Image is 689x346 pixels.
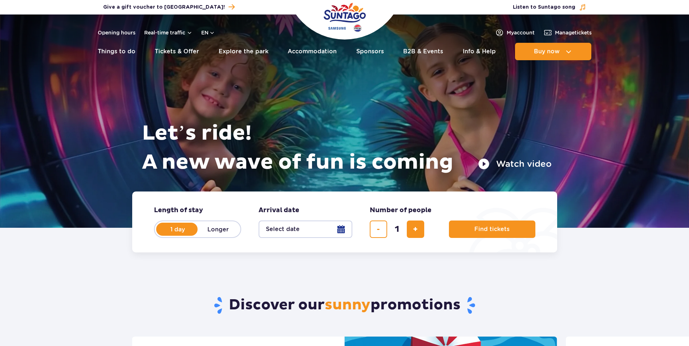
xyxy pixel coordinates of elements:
[98,43,135,60] a: Things to do
[534,48,560,55] span: Buy now
[259,206,299,215] span: Arrival date
[325,296,370,314] span: sunny
[356,43,384,60] a: Sponsors
[370,206,431,215] span: Number of people
[495,28,535,37] a: Myaccount
[463,43,496,60] a: Info & Help
[507,29,535,36] span: My account
[103,2,235,12] a: Give a gift voucher to [GEOGRAPHIC_DATA]!
[474,226,510,232] span: Find tickets
[543,28,592,37] a: Managetickets
[154,206,203,215] span: Length of stay
[515,43,591,60] button: Buy now
[157,222,198,237] label: 1 day
[155,43,199,60] a: Tickets & Offer
[388,221,406,238] input: number of tickets
[513,4,586,11] button: Listen to Suntago song
[407,221,424,238] button: add ticket
[201,29,215,36] button: en
[259,221,352,238] button: Select date
[132,296,557,315] h2: Discover our promotions
[132,191,557,252] form: Planning your visit to Park of Poland
[478,158,552,170] button: Watch video
[370,221,387,238] button: remove ticket
[144,30,192,36] button: Real-time traffic
[219,43,268,60] a: Explore the park
[103,4,225,11] span: Give a gift voucher to [GEOGRAPHIC_DATA]!
[98,29,135,36] a: Opening hours
[555,29,592,36] span: Manage tickets
[288,43,337,60] a: Accommodation
[403,43,443,60] a: B2B & Events
[449,221,535,238] button: Find tickets
[142,119,552,177] h1: Let’s ride! A new wave of fun is coming
[198,222,239,237] label: Longer
[513,4,575,11] span: Listen to Suntago song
